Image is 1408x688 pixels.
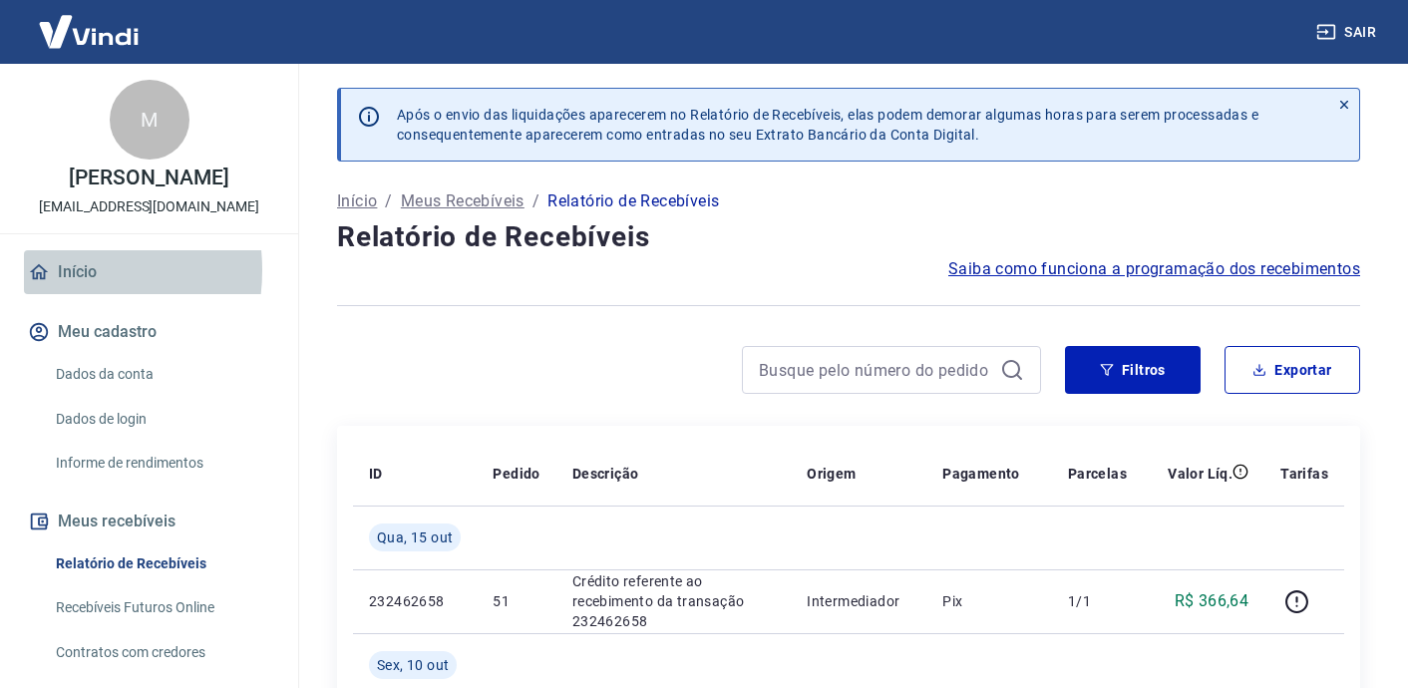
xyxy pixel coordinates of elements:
a: Meus Recebíveis [401,189,525,213]
input: Busque pelo número do pedido [759,355,992,385]
p: 232462658 [369,591,461,611]
span: Qua, 15 out [377,527,453,547]
p: Parcelas [1068,464,1127,484]
button: Sair [1312,14,1384,51]
p: [EMAIL_ADDRESS][DOMAIN_NAME] [39,196,259,217]
a: Recebíveis Futuros Online [48,587,274,628]
p: / [385,189,392,213]
a: Dados da conta [48,354,274,395]
a: Informe de rendimentos [48,443,274,484]
p: Após o envio das liquidações aparecerem no Relatório de Recebíveis, elas podem demorar algumas ho... [397,105,1258,145]
p: Intermediador [807,591,910,611]
a: Dados de login [48,399,274,440]
div: M [110,80,189,160]
p: Relatório de Recebíveis [547,189,719,213]
p: Pagamento [942,464,1020,484]
p: 51 [493,591,539,611]
img: Vindi [24,1,154,62]
p: Origem [807,464,856,484]
a: Início [337,189,377,213]
a: Início [24,250,274,294]
p: Valor Líq. [1168,464,1232,484]
h4: Relatório de Recebíveis [337,217,1360,257]
p: Pedido [493,464,539,484]
button: Meus recebíveis [24,500,274,543]
button: Meu cadastro [24,310,274,354]
a: Contratos com credores [48,632,274,673]
p: Tarifas [1280,464,1328,484]
p: Crédito referente ao recebimento da transação 232462658 [572,571,775,631]
p: / [532,189,539,213]
p: [PERSON_NAME] [69,168,228,188]
p: Pix [942,591,1036,611]
a: Relatório de Recebíveis [48,543,274,584]
button: Exportar [1225,346,1360,394]
p: ID [369,464,383,484]
a: Saiba como funciona a programação dos recebimentos [948,257,1360,281]
button: Filtros [1065,346,1201,394]
p: Descrição [572,464,639,484]
span: Sex, 10 out [377,655,449,675]
p: 1/1 [1068,591,1127,611]
p: R$ 366,64 [1175,589,1249,613]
